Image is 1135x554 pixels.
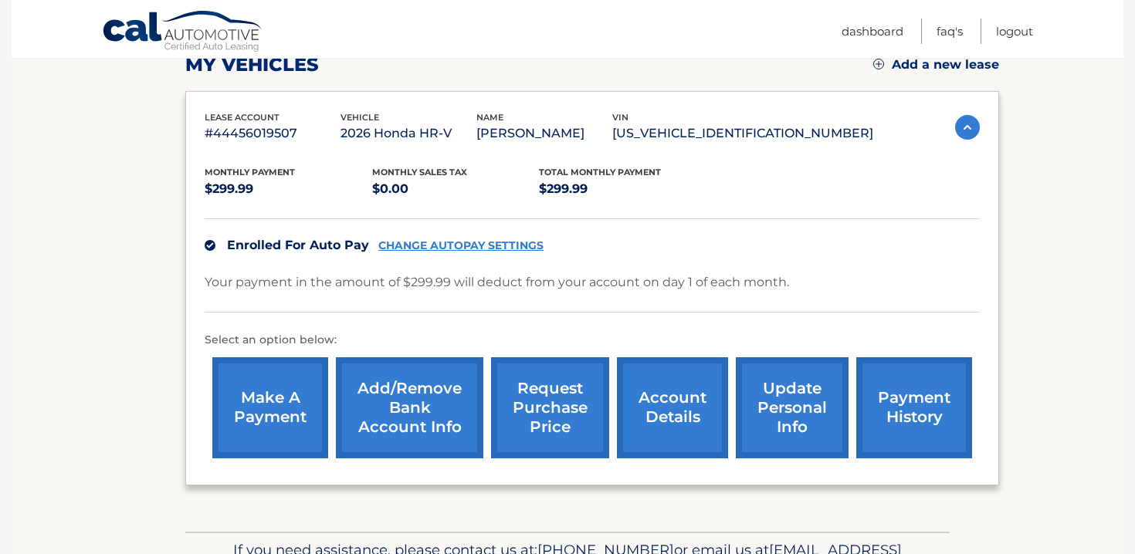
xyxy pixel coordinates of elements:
[378,239,544,252] a: CHANGE AUTOPAY SETTINGS
[736,357,849,458] a: update personal info
[856,357,972,458] a: payment history
[340,112,379,123] span: vehicle
[205,167,295,177] span: Monthly Payment
[937,19,963,44] a: FAQ's
[873,57,999,73] a: Add a new lease
[491,357,609,458] a: request purchase price
[476,112,503,123] span: name
[842,19,903,44] a: Dashboard
[372,178,540,200] p: $0.00
[612,112,628,123] span: vin
[227,238,369,252] span: Enrolled For Auto Pay
[185,53,319,76] h2: my vehicles
[340,123,476,144] p: 2026 Honda HR-V
[372,167,467,177] span: Monthly sales Tax
[205,112,280,123] span: lease account
[955,115,980,140] img: accordion-active.svg
[205,331,980,350] p: Select an option below:
[476,123,612,144] p: [PERSON_NAME]
[612,123,873,144] p: [US_VEHICLE_IDENTIFICATION_NUMBER]
[996,19,1033,44] a: Logout
[205,178,372,200] p: $299.99
[205,240,215,251] img: check.svg
[212,357,328,458] a: make a payment
[102,10,264,55] a: Cal Automotive
[205,272,789,293] p: Your payment in the amount of $299.99 will deduct from your account on day 1 of each month.
[205,123,340,144] p: #44456019507
[539,167,661,177] span: Total Monthly Payment
[873,59,884,69] img: add.svg
[617,357,728,458] a: account details
[539,178,706,200] p: $299.99
[336,357,483,458] a: Add/Remove bank account info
